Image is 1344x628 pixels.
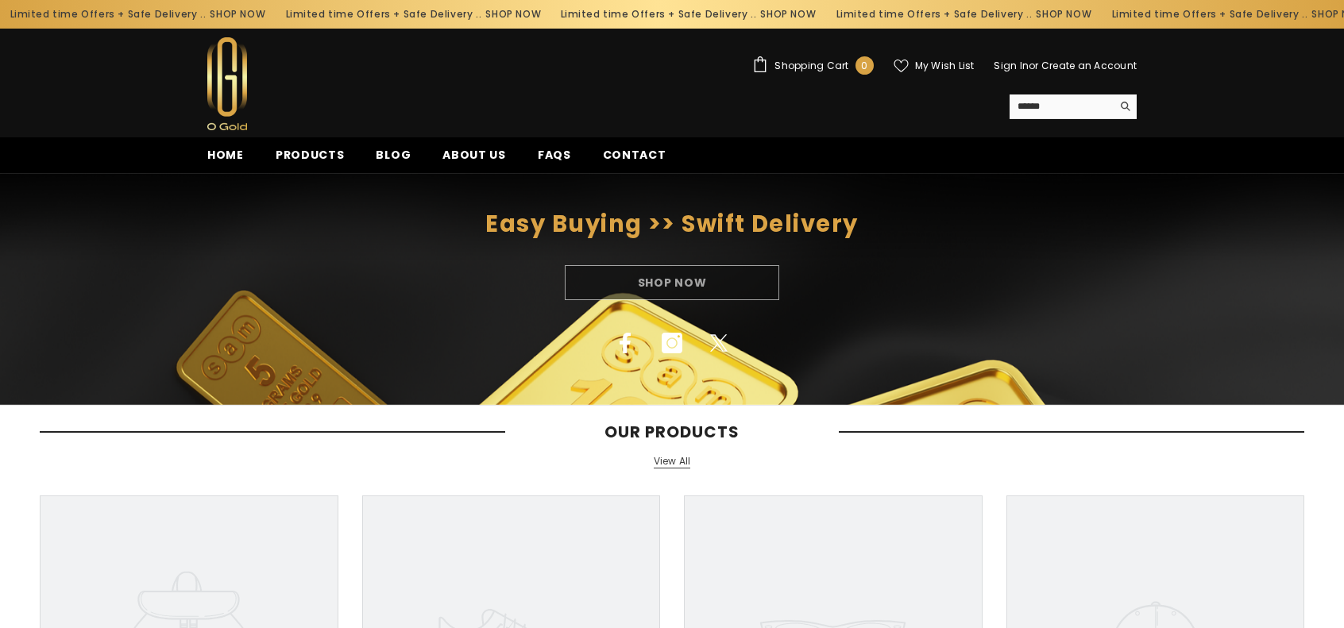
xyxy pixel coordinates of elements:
span: Our Products [505,422,839,441]
a: Sign In [994,59,1029,72]
a: Home [191,146,260,173]
span: Blog [376,147,411,163]
div: Limited time Offers + Safe Delivery .. [270,2,546,27]
span: or [1029,59,1038,72]
span: My Wish List [915,61,975,71]
a: FAQs [522,146,587,173]
a: SHOP NOW [204,6,260,23]
a: Create an Account [1041,59,1137,72]
a: SHOP NOW [755,6,811,23]
a: Shopping Cart [752,56,873,75]
span: Home [207,147,244,163]
a: Contact [587,146,682,173]
a: About us [427,146,522,173]
span: 0 [861,57,867,75]
span: Shopping Cart [774,61,848,71]
span: Products [276,147,345,163]
img: Ogold Shop [207,37,247,130]
div: Limited time Offers + Safe Delivery .. [821,2,1096,27]
a: SHOP NOW [1030,6,1086,23]
a: My Wish List [894,59,975,73]
button: Search [1112,94,1137,118]
a: View All [654,455,691,468]
a: Products [260,146,361,173]
div: Limited time Offers + Safe Delivery .. [545,2,821,27]
span: FAQs [538,147,571,163]
summary: Search [1010,94,1137,119]
a: Blog [360,146,427,173]
span: About us [442,147,506,163]
span: Contact [603,147,666,163]
a: SHOP NOW [480,6,535,23]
